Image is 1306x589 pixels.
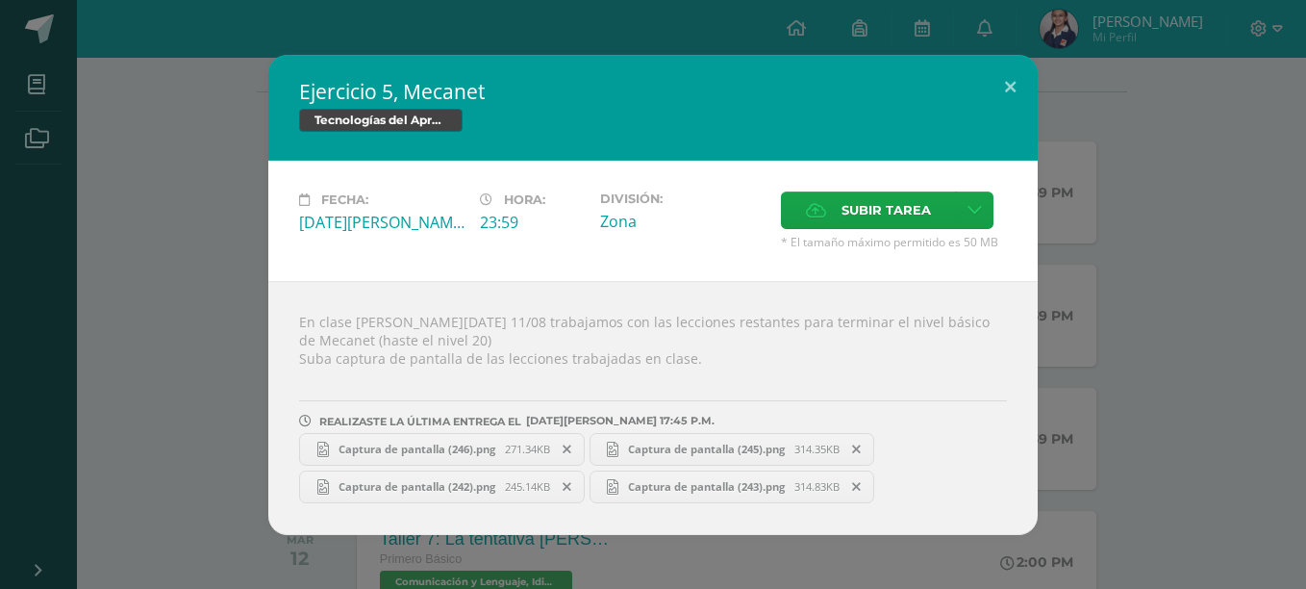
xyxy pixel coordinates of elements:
span: Remover entrega [551,439,584,460]
span: 314.35KB [794,442,840,456]
a: Captura de pantalla (242).png 245.14KB [299,471,585,503]
a: Captura de pantalla (245).png 314.35KB [590,433,875,466]
div: [DATE][PERSON_NAME] [299,212,465,233]
span: 271.34KB [505,442,550,456]
span: Captura de pantalla (242).png [329,479,505,494]
span: 245.14KB [505,479,550,494]
span: * El tamaño máximo permitido es 50 MB [781,234,1007,250]
span: Remover entrega [841,476,873,498]
span: Hora: [504,192,545,207]
span: REALIZASTE LA ÚLTIMA ENTREGA EL [319,415,521,428]
button: Close (Esc) [983,55,1038,120]
span: Subir tarea [841,192,931,228]
span: 314.83KB [794,479,840,494]
div: En clase [PERSON_NAME][DATE] 11/08 trabajamos con las lecciones restantes para terminar el nivel ... [268,281,1038,535]
span: Fecha: [321,192,368,207]
div: Zona [600,211,766,232]
h2: Ejercicio 5, Mecanet [299,78,1007,105]
span: Remover entrega [551,476,584,498]
label: División: [600,192,766,206]
span: Captura de pantalla (246).png [329,442,505,456]
div: 23:59 [480,212,585,233]
span: Captura de pantalla (245).png [618,442,794,456]
span: Tecnologías del Aprendizaje y la Comunicación [299,109,463,132]
span: Remover entrega [841,439,873,460]
a: Captura de pantalla (243).png 314.83KB [590,471,875,503]
span: Captura de pantalla (243).png [618,479,794,494]
a: Captura de pantalla (246).png 271.34KB [299,433,585,466]
span: [DATE][PERSON_NAME] 17:45 P.M. [521,421,715,422]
